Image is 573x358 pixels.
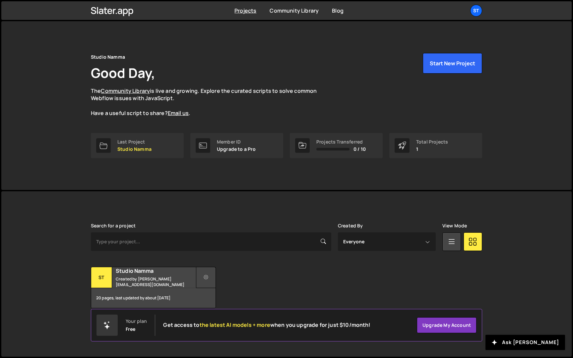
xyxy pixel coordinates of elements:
div: Studio Namma [91,53,125,61]
div: Projects Transferred [316,139,366,145]
div: Last Project [117,139,152,145]
a: St Studio Namma Created by [PERSON_NAME][EMAIL_ADDRESS][DOMAIN_NAME] 20 pages, last updated by ab... [91,267,216,308]
input: Type your project... [91,232,331,251]
a: Last Project Studio Namma [91,133,184,158]
div: St [91,267,112,288]
a: Projects [234,7,256,14]
a: Blog [332,7,344,14]
button: Ask [PERSON_NAME] [485,335,565,350]
label: Search for a project [91,223,136,228]
button: Start New Project [423,53,482,74]
label: View Mode [442,223,467,228]
div: Member ID [217,139,256,145]
a: Community Library [270,7,319,14]
div: 20 pages, last updated by about [DATE] [91,288,216,308]
label: Created By [338,223,363,228]
a: St [470,5,482,17]
div: Your plan [126,319,147,324]
p: The is live and growing. Explore the curated scripts to solve common Webflow issues with JavaScri... [91,87,330,117]
a: Community Library [101,87,150,94]
p: 1 [416,147,448,152]
h2: Get access to when you upgrade for just $10/month! [163,322,370,328]
h1: Good Day, [91,64,155,82]
a: Upgrade my account [417,317,477,333]
div: Free [126,327,136,332]
h2: Studio Namma [116,267,196,274]
small: Created by [PERSON_NAME][EMAIL_ADDRESS][DOMAIN_NAME] [116,276,196,287]
span: the latest AI models + more [200,321,270,328]
a: Email us [168,109,189,117]
span: 0 / 10 [353,147,366,152]
p: Upgrade to a Pro [217,147,256,152]
div: Total Projects [416,139,448,145]
p: Studio Namma [117,147,152,152]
